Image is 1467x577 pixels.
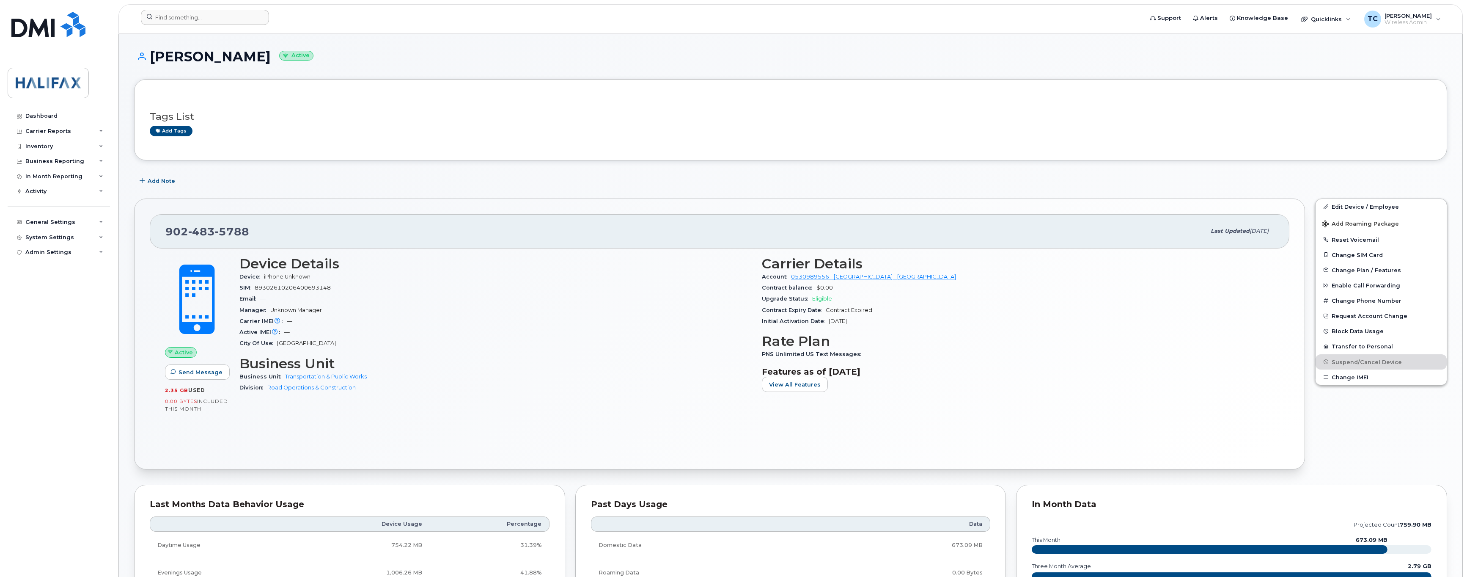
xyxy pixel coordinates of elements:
button: Change IMEI [1316,370,1447,385]
span: 5788 [215,225,249,238]
span: Contract Expired [826,307,872,313]
span: iPhone Unknown [264,273,310,280]
button: View All Features [762,377,828,392]
iframe: Messenger Launcher [1430,540,1461,571]
span: 902 [165,225,249,238]
span: Send Message [179,368,223,376]
button: Suspend/Cancel Device [1316,354,1447,370]
span: included this month [165,398,228,412]
th: Data [812,516,990,532]
span: used [188,387,205,393]
button: Enable Call Forwarding [1316,278,1447,293]
button: Request Account Change [1316,308,1447,323]
span: Contract balance [762,284,816,291]
tspan: 759.90 MB [1400,522,1431,528]
span: — [260,295,266,302]
button: Transfer to Personal [1316,339,1447,354]
div: Past Days Usage [591,500,991,509]
button: Reset Voicemail [1316,232,1447,247]
a: Add tags [150,126,192,136]
a: Transportation & Public Works [285,373,367,380]
th: Percentage [430,516,549,532]
span: Eligible [812,295,832,302]
span: Suspend/Cancel Device [1332,359,1402,365]
button: Send Message [165,364,230,380]
td: 31.39% [430,532,549,559]
text: 2.79 GB [1408,563,1431,569]
span: City Of Use [239,340,277,346]
span: Initial Activation Date [762,318,829,324]
text: this month [1031,537,1060,543]
td: 754.22 MB [297,532,429,559]
span: Enable Call Forwarding [1332,282,1400,289]
span: Manager [239,307,270,313]
th: Device Usage [297,516,429,532]
span: Active [175,348,193,356]
span: [DATE] [1250,228,1269,234]
text: three month average [1031,563,1091,569]
span: [GEOGRAPHIC_DATA] [277,340,336,346]
h3: Carrier Details [762,256,1274,271]
span: PNS Unlimited US Text Messages [762,351,865,357]
span: [DATE] [829,318,847,324]
h3: Rate Plan [762,334,1274,349]
h3: Tags List [150,111,1431,122]
span: Upgrade Status [762,295,812,302]
td: Daytime Usage [150,532,297,559]
td: 673.09 MB [812,532,990,559]
text: projected count [1354,522,1431,528]
button: Change Phone Number [1316,293,1447,308]
button: Change Plan / Features [1316,262,1447,278]
span: Change Plan / Features [1332,267,1401,273]
div: Last Months Data Behavior Usage [150,500,549,509]
span: 2.35 GB [165,387,188,393]
span: Unknown Manager [270,307,322,313]
small: Active [279,51,313,61]
span: Division [239,384,267,391]
span: 483 [188,225,215,238]
span: Add Note [148,177,175,185]
span: Add Roaming Package [1322,221,1399,229]
span: Contract Expiry Date [762,307,826,313]
a: Edit Device / Employee [1316,199,1447,214]
span: Business Unit [239,373,285,380]
span: Device [239,273,264,280]
span: 89302610206400693148 [255,284,331,291]
h1: [PERSON_NAME] [134,49,1447,64]
span: Account [762,273,791,280]
span: SIM [239,284,255,291]
span: 0.00 Bytes [165,398,197,404]
button: Add Roaming Package [1316,215,1447,232]
div: In Month Data [1032,500,1431,509]
span: — [287,318,292,324]
a: 0530989556 - [GEOGRAPHIC_DATA] - [GEOGRAPHIC_DATA] [791,273,956,280]
h3: Business Unit [239,356,752,371]
span: Email [239,295,260,302]
span: View All Features [769,381,821,389]
text: 673.09 MB [1356,537,1387,543]
span: Last updated [1211,228,1250,234]
button: Change SIM Card [1316,247,1447,262]
span: Active IMEI [239,329,284,335]
h3: Device Details [239,256,752,271]
span: — [284,329,290,335]
h3: Features as of [DATE] [762,367,1274,377]
span: Carrier IMEI [239,318,287,324]
a: Road Operations & Construction [267,384,356,391]
button: Block Data Usage [1316,323,1447,339]
td: Domestic Data [591,532,813,559]
button: Add Note [134,173,182,188]
span: $0.00 [816,284,833,291]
